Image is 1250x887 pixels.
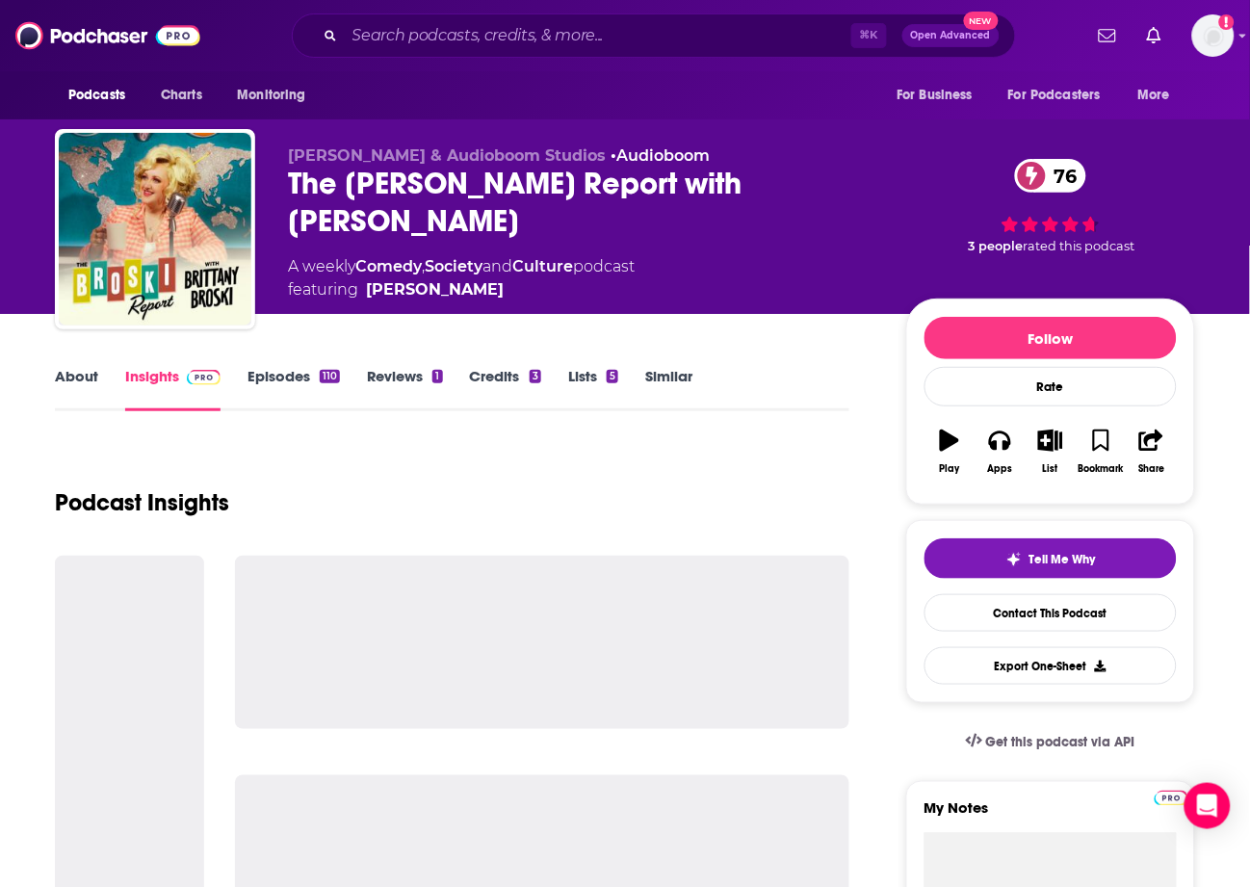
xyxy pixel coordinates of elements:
[148,77,214,114] a: Charts
[1029,552,1096,567] span: Tell Me Why
[1024,239,1135,253] span: rated this podcast
[292,13,1016,58] div: Search podcasts, credits, & more...
[530,370,541,383] div: 3
[1155,791,1188,806] img: Podchaser Pro
[1091,19,1124,52] a: Show notifications dropdown
[1008,82,1101,109] span: For Podcasters
[1127,417,1177,486] button: Share
[851,23,887,48] span: ⌘ K
[568,367,618,411] a: Lists5
[1185,783,1231,829] div: Open Intercom Messenger
[986,734,1135,750] span: Get this podcast via API
[924,594,1177,632] a: Contact This Podcast
[161,82,202,109] span: Charts
[288,278,635,301] span: featuring
[924,317,1177,359] button: Follow
[883,77,997,114] button: open menu
[897,82,973,109] span: For Business
[1192,14,1235,57] button: Show profile menu
[924,538,1177,579] button: tell me why sparkleTell Me Why
[645,367,692,411] a: Similar
[616,146,710,165] a: Audioboom
[940,463,960,475] div: Play
[1155,788,1188,806] a: Pro website
[924,367,1177,406] div: Rate
[320,370,340,383] div: 110
[55,367,98,411] a: About
[1138,463,1164,475] div: Share
[1015,159,1086,193] a: 76
[366,278,504,301] a: Brittany Broski
[924,799,1177,833] label: My Notes
[1026,417,1076,486] button: List
[611,146,710,165] span: •
[1138,82,1171,109] span: More
[975,417,1025,486] button: Apps
[988,463,1013,475] div: Apps
[422,257,425,275] span: ,
[1125,77,1195,114] button: open menu
[125,367,221,411] a: InsightsPodchaser Pro
[969,239,1024,253] span: 3 people
[288,255,635,301] div: A weekly podcast
[237,82,305,109] span: Monitoring
[223,77,330,114] button: open menu
[906,146,1195,267] div: 76 3 peoplerated this podcast
[951,718,1151,766] a: Get this podcast via API
[1034,159,1086,193] span: 76
[1219,14,1235,30] svg: Add a profile image
[607,370,618,383] div: 5
[512,257,573,275] a: Culture
[1006,552,1022,567] img: tell me why sparkle
[432,370,442,383] div: 1
[470,367,541,411] a: Credits3
[1043,463,1058,475] div: List
[355,257,422,275] a: Comedy
[68,82,125,109] span: Podcasts
[59,133,251,326] img: The Broski Report with Brittany Broski
[911,31,991,40] span: Open Advanced
[247,367,340,411] a: Episodes110
[1079,463,1124,475] div: Bookmark
[15,17,200,54] img: Podchaser - Follow, Share and Rate Podcasts
[367,367,442,411] a: Reviews1
[187,370,221,385] img: Podchaser Pro
[425,257,482,275] a: Society
[1139,19,1169,52] a: Show notifications dropdown
[1192,14,1235,57] span: Logged in as alignPR
[996,77,1129,114] button: open menu
[924,647,1177,685] button: Export One-Sheet
[345,20,851,51] input: Search podcasts, credits, & more...
[902,24,1000,47] button: Open AdvancedNew
[482,257,512,275] span: and
[55,77,150,114] button: open menu
[964,12,999,30] span: New
[55,488,229,517] h1: Podcast Insights
[288,146,606,165] span: [PERSON_NAME] & Audioboom Studios
[1192,14,1235,57] img: User Profile
[1076,417,1126,486] button: Bookmark
[924,417,975,486] button: Play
